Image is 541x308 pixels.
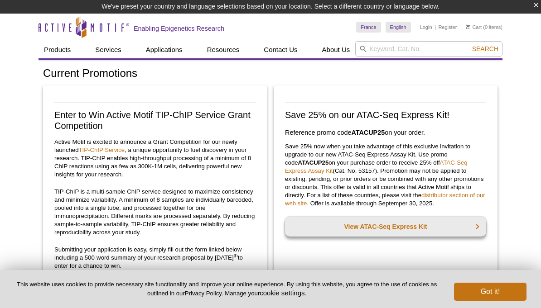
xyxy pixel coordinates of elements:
p: This website uses cookies to provide necessary site functionality and improve your online experie... [14,280,439,298]
button: Got it! [454,283,527,301]
input: Keyword, Cat. No. [355,41,502,57]
a: View ATAC-Seq Express Kit [285,217,486,237]
p: Active Motif is excited to announce a Grant Competition for our newly launched , a unique opportu... [54,138,256,179]
a: Contact Us [258,41,303,58]
a: English [386,22,411,33]
a: Resources [202,41,245,58]
a: Privacy Policy [185,290,222,297]
a: Cart [466,24,482,30]
h1: Current Promotions [43,67,498,81]
a: France [356,22,381,33]
a: Services [90,41,127,58]
h2: Enter to Win Active Motif TIP-ChIP Service Grant Competition [54,109,256,131]
img: Save on ATAC-Seq Express Assay Kit [285,102,486,103]
strong: ATACUP25 [351,129,385,136]
p: Submitting your application is easy, simply fill out the form linked below including a 500-word s... [54,246,256,270]
strong: ATACUP25 [298,159,329,166]
img: Your Cart [466,24,470,29]
p: TIP-ChIP is a multi-sample ChIP service designed to maximize consistency and minimize variability... [54,188,256,237]
button: cookie settings [260,289,304,297]
p: Save 25% now when you take advantage of this exclusive invitation to upgrade to our new ATAC-Seq ... [285,142,486,208]
a: About Us [317,41,356,58]
span: Search [472,45,498,52]
li: | [435,22,436,33]
h3: Reference promo code on your order. [285,127,486,138]
a: Login [420,24,432,30]
sup: th [234,252,238,258]
a: Products [39,41,76,58]
h2: Save 25% on our ATAC-Seq Express Kit! [285,109,486,120]
h2: Enabling Epigenetics Research [134,24,224,33]
a: Register [438,24,457,30]
img: TIP-ChIP Service Grant Competition [54,102,256,103]
a: Applications [140,41,188,58]
li: (0 items) [466,22,502,33]
button: Search [469,45,501,53]
a: TIP-ChIP Service [79,147,125,153]
a: distributor section of our web site [285,192,485,207]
